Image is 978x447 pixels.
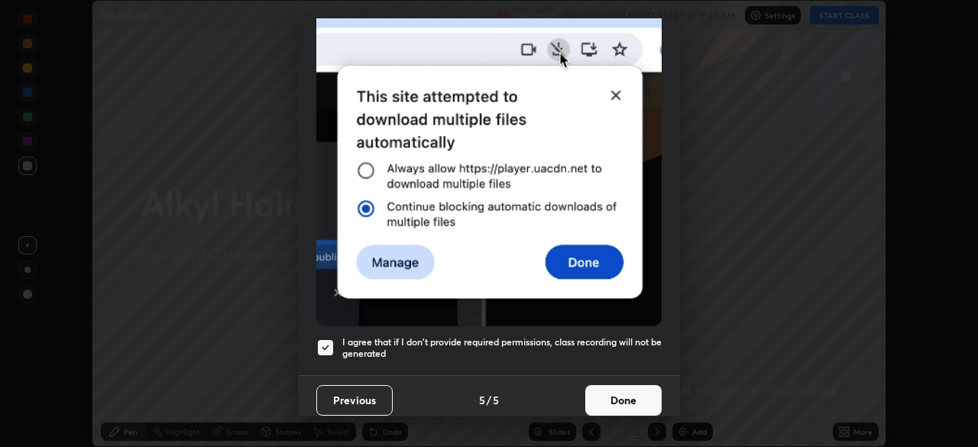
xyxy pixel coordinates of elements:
button: Previous [316,385,393,416]
button: Done [585,385,662,416]
h5: I agree that if I don't provide required permissions, class recording will not be generated [342,336,662,360]
h4: / [487,392,491,408]
h4: 5 [493,392,499,408]
h4: 5 [479,392,485,408]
